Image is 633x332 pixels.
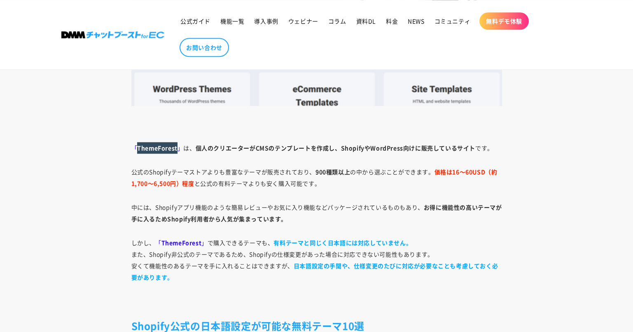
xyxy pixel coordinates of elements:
a: 公式ガイド [175,12,215,30]
span: 無料デモ体験 [486,17,522,25]
a: コミュニティ [430,12,476,30]
span: 「 」 [131,144,184,152]
strong: 900種類以上 [315,168,350,176]
a: 資料DL [351,12,381,30]
span: 「 」 [155,238,208,247]
span: 機能一覧 [220,17,244,25]
p: 公式のShopifyテーマストアよりも豊富なテーマが販売されており、 の中から選ぶことができます。 と公式の有料テーマよりも安く購入可能です。 [131,166,502,189]
span: 公式ガイド [180,17,210,25]
span: コミュニティ [434,17,471,25]
span: お問い合わせ [186,44,222,51]
strong: ThemeForest [161,238,202,247]
p: は、 です。 [131,142,502,154]
p: 中には、Shopifyアプリ機能のような簡易レビューやお気に入り機能などパッケージされているものもあり、 [131,201,502,224]
span: 資料DL [356,17,376,25]
strong: 有料テーマと同じく日本語には対応していません。 [273,238,412,247]
span: 料金 [386,17,398,25]
span: NEWS [408,17,424,25]
a: ウェビナー [283,12,323,30]
span: ウェビナー [288,17,318,25]
strong: ThemeForest [137,144,178,152]
span: コラム [328,17,346,25]
a: お問い合わせ [180,38,229,57]
strong: 個人のクリエーターがCMSのテンプレートを作成し、ShopifyやWordPress向けに販売しているサイト [196,144,475,152]
a: NEWS [403,12,429,30]
img: 株式会社DMM Boost [61,31,164,38]
span: 導入事例 [254,17,278,25]
strong: 日本語設定の手間や、仕様変更のたびに対応が必要なことも考慮しておく必要があります。 [131,262,498,281]
a: コラム [323,12,351,30]
a: 導入事例 [249,12,283,30]
h2: Shopify公式の日本語設定が可能な無料テーマ10選 [131,319,502,332]
a: 料金 [381,12,403,30]
strong: 価格は16～60USD（約1,700～6,500円）程度 [131,168,498,187]
a: 機能一覧 [215,12,249,30]
strong: お得に機能性の高いテーマが手に入るためShopify利用者から人気が集まっています。 [131,203,502,223]
p: しかし、 で購入できるテーマも、 また、Shopify非公式のテーマであるため、Shopifyの仕様変更があった場合に対応できない可能性もあります。 安くて機能性のあるテーマを手に入れることはで... [131,237,502,283]
a: 無料デモ体験 [479,12,529,30]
